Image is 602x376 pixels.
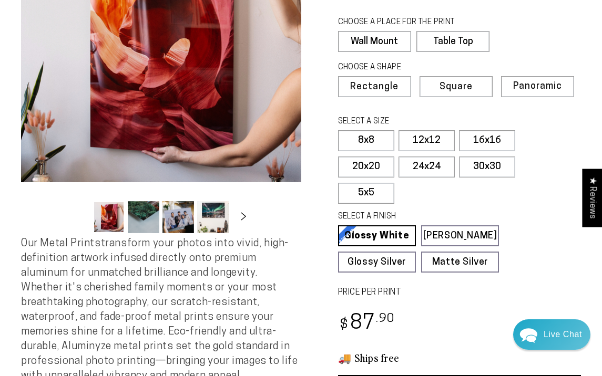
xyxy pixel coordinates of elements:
[338,287,581,299] label: PRICE PER PRINT
[399,156,455,177] label: 24x24
[513,319,590,350] div: Chat widget toggle
[338,314,395,334] bdi: 87
[67,205,90,228] button: Slide left
[338,31,411,52] label: Wall Mount
[338,351,581,364] h3: 🚚 Ships free
[338,130,394,151] label: 8x8
[440,82,473,92] span: Square
[338,116,480,128] legend: SELECT A SIZE
[338,17,480,28] legend: CHOOSE A PLACE FOR THE PRINT
[350,82,399,92] span: Rectangle
[416,31,489,52] label: Table Top
[338,225,416,246] a: Glossy White
[128,201,159,233] button: Load image 2 in gallery view
[162,201,194,233] button: Load image 3 in gallery view
[338,156,394,177] label: 20x20
[338,62,480,74] legend: CHOOSE A SHAPE
[399,130,455,151] label: 12x12
[338,211,480,223] legend: SELECT A FINISH
[421,225,499,246] a: [PERSON_NAME]
[232,205,255,228] button: Slide right
[421,252,499,273] a: Matte Silver
[338,252,416,273] a: Glossy Silver
[459,130,515,151] label: 16x16
[340,318,349,332] span: $
[93,201,125,233] button: Load image 1 in gallery view
[459,156,515,177] label: 30x30
[513,81,562,91] span: Panoramic
[376,313,395,325] sup: .90
[544,319,582,350] div: Contact Us Directly
[338,183,394,204] label: 5x5
[197,201,229,233] button: Load image 4 in gallery view
[582,169,602,227] div: Click to open Judge.me floating reviews tab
